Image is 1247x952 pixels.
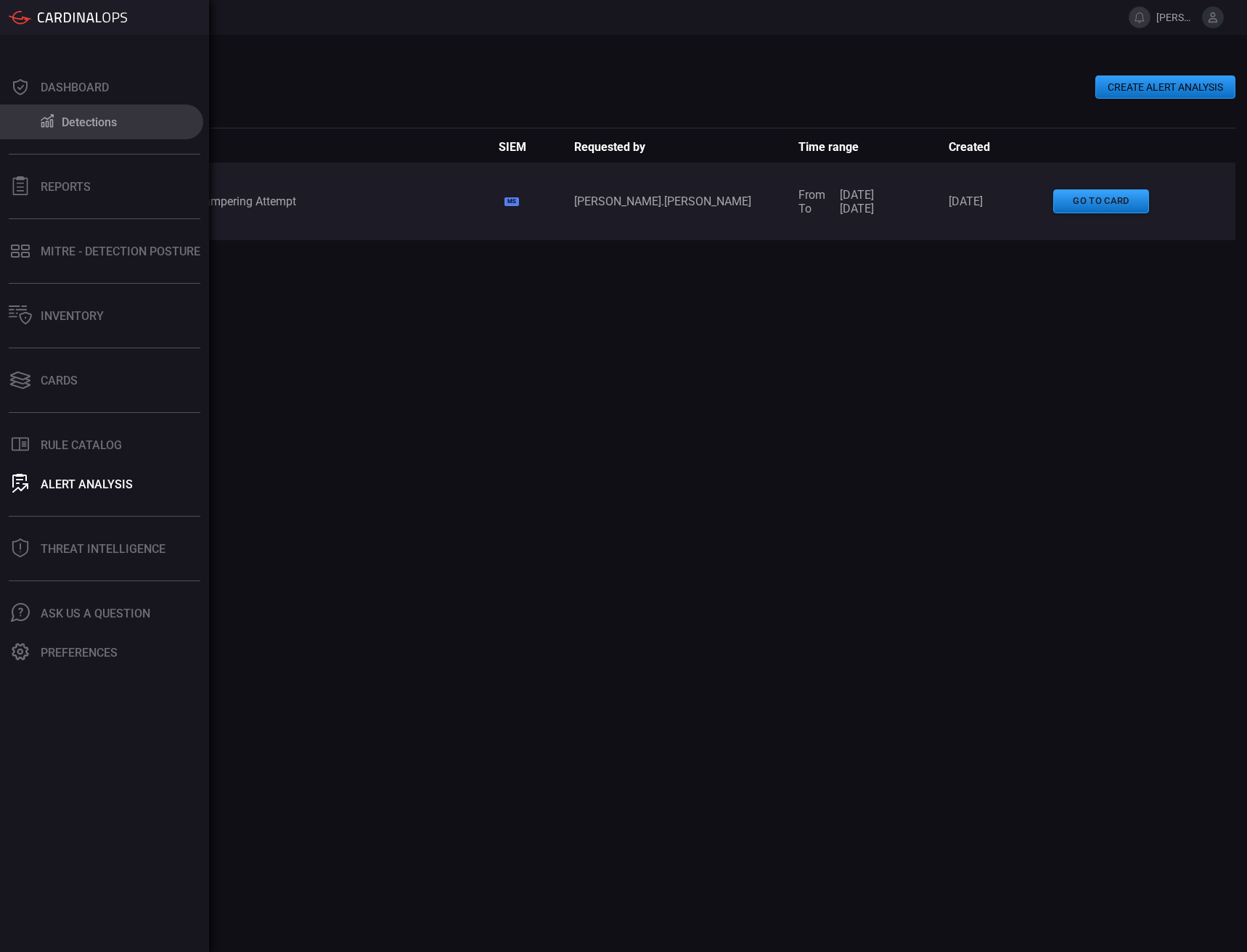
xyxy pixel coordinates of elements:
[125,140,499,154] span: Name
[840,202,874,216] span: [DATE]
[949,140,1053,154] span: Created
[41,438,122,452] div: Rule Catalog
[125,194,499,208] div: Potential DFE Tampering Attempt
[949,194,1053,208] span: [DATE]
[840,188,874,202] span: [DATE]
[41,477,133,491] div: ALERT ANALYSIS
[574,194,799,208] span: [PERSON_NAME].[PERSON_NAME]
[41,245,200,258] div: MITRE - Detection Posture
[41,646,118,660] div: Preferences
[574,140,799,154] span: Requested by
[499,140,573,154] span: SIEM
[1095,75,1235,99] button: CREATE ALERT ANALYSIS
[798,188,825,202] span: From
[504,197,519,206] div: MS
[41,309,104,323] div: Inventory
[41,374,78,387] div: Cards
[70,99,1235,114] h3: All Analysis ( 1 )
[62,115,117,129] div: Detections
[1156,12,1196,23] span: [PERSON_NAME].[PERSON_NAME]
[41,607,150,620] div: Ask Us A Question
[41,81,109,94] div: Dashboard
[798,140,948,154] span: Time range
[798,202,825,216] span: To
[41,180,91,194] div: Reports
[41,542,165,556] div: Threat Intelligence
[1053,189,1149,213] button: go to card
